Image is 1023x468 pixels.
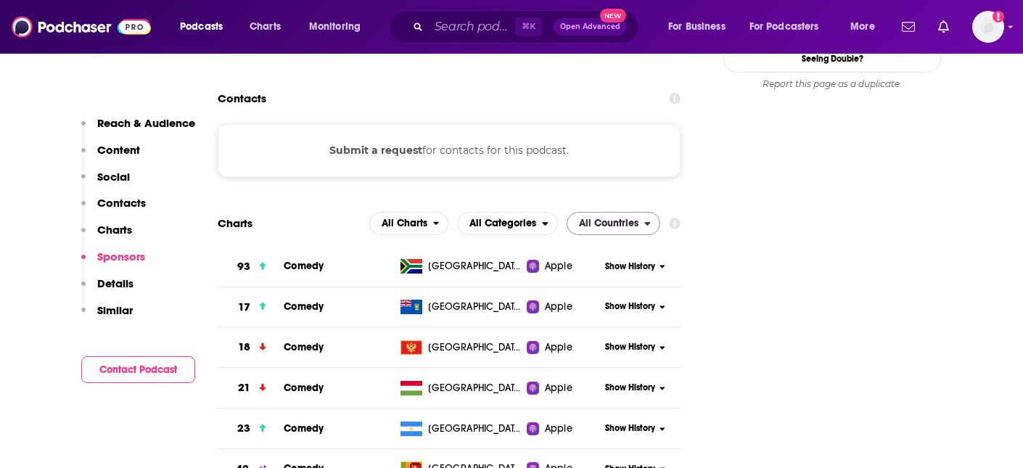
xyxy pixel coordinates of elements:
button: Charts [81,223,132,250]
a: Comedy [284,422,324,435]
a: Seeing Double? [723,44,941,73]
button: open menu [567,212,660,235]
button: Show History [601,260,670,273]
button: Show History [601,382,670,394]
a: Apple [527,381,600,395]
button: Sponsors [81,250,145,276]
span: All Countries [579,218,638,229]
span: New [600,9,626,22]
button: Show profile menu [972,11,1004,43]
h3: 23 [237,420,250,437]
a: Apple [527,259,600,274]
span: All Charts [382,218,427,229]
a: Apple [527,300,600,314]
h3: 21 [238,379,250,396]
span: More [850,17,875,37]
button: Similar [81,303,133,330]
span: ⌘ K [515,17,542,36]
span: Apple [545,340,572,355]
span: Charts [250,17,281,37]
button: Open AdvancedNew [554,18,627,36]
button: open menu [170,15,242,38]
button: open menu [369,212,449,235]
button: Social [81,170,130,197]
a: 18 [218,327,284,367]
button: Show History [601,422,670,435]
button: open menu [658,15,744,38]
h3: 17 [238,299,250,316]
span: Apple [545,300,572,314]
button: Show History [601,341,670,353]
a: [GEOGRAPHIC_DATA] [395,259,527,274]
img: User Profile [972,11,1004,43]
a: Show notifications dropdown [896,15,921,39]
span: Montenegro [428,340,522,355]
p: Social [97,170,130,184]
a: 93 [218,247,284,287]
button: Details [81,276,133,303]
button: Content [81,143,140,170]
button: Contact Podcast [81,356,195,383]
span: Podcasts [180,17,223,37]
span: All Categories [469,218,536,229]
a: Comedy [284,260,324,272]
p: Contacts [97,196,146,210]
button: Reach & Audience [81,116,195,143]
span: Argentina [428,422,522,436]
a: Comedy [284,300,324,313]
img: Podchaser - Follow, Share and Rate Podcasts [12,13,151,41]
p: Similar [97,303,133,317]
span: For Business [668,17,726,37]
a: [GEOGRAPHIC_DATA] [395,422,527,436]
p: Charts [97,223,132,237]
p: Content [97,143,140,157]
h2: Contacts [218,85,266,112]
button: open menu [299,15,379,38]
a: [GEOGRAPHIC_DATA] [395,381,527,395]
h2: Platforms [369,212,449,235]
a: Apple [527,422,600,436]
span: Open Advanced [560,23,620,30]
button: Show History [601,300,670,313]
a: Apple [527,340,600,355]
h2: Charts [218,216,252,230]
a: [GEOGRAPHIC_DATA] [395,340,527,355]
span: Logged in as emma.garth [972,11,1004,43]
div: Report this page as a duplicate. [723,78,941,90]
a: Comedy [284,341,324,353]
span: Apple [545,422,572,436]
a: Charts [240,15,289,38]
span: South Africa [428,259,522,274]
span: Apple [545,259,572,274]
h3: 18 [238,339,250,356]
span: Show History [605,260,655,273]
span: Show History [605,341,655,353]
span: Hungary [428,381,522,395]
button: open menu [840,15,893,38]
span: For Podcasters [749,17,819,37]
a: 23 [218,409,284,448]
button: Submit a request [329,142,422,158]
p: Sponsors [97,250,145,263]
h3: 93 [237,258,250,275]
input: Search podcasts, credits, & more... [429,15,515,38]
div: Search podcasts, credits, & more... [403,10,653,44]
h2: Categories [457,212,558,235]
button: open menu [740,15,840,38]
button: open menu [457,212,558,235]
button: Contacts [81,196,146,223]
span: Show History [605,382,655,394]
a: 17 [218,287,284,327]
div: for contacts for this podcast. [218,124,681,176]
h2: Countries [567,212,660,235]
span: Monitoring [309,17,361,37]
p: Details [97,276,133,290]
span: Apple [545,381,572,395]
a: Show notifications dropdown [932,15,955,39]
span: Virgin Islands, British [428,300,522,314]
